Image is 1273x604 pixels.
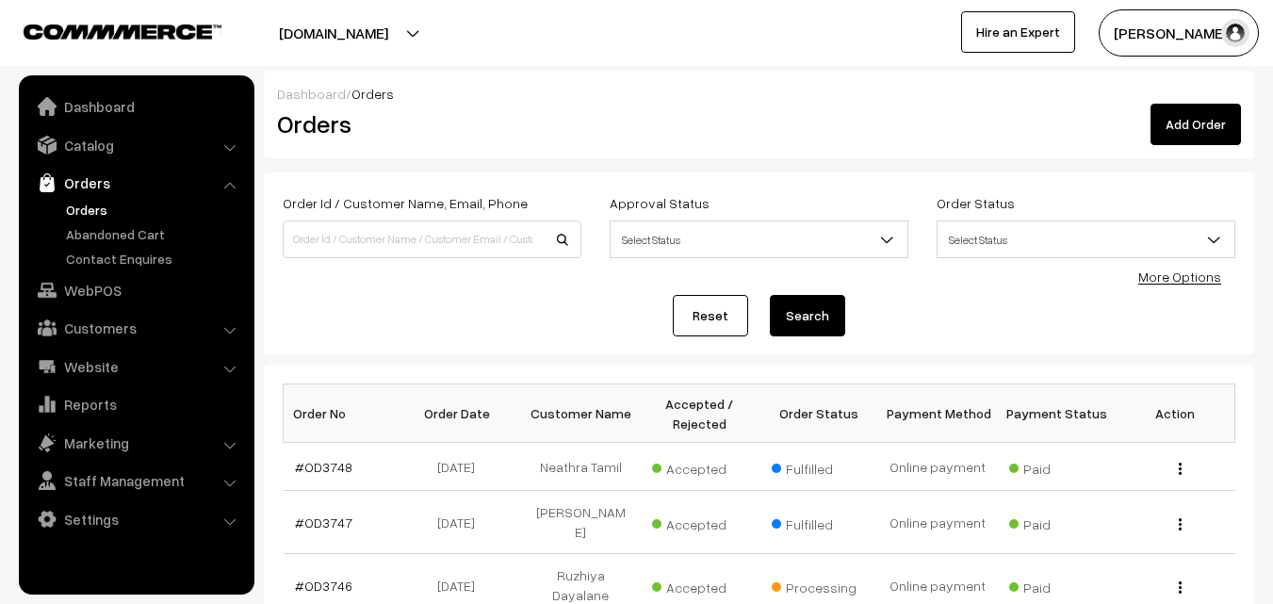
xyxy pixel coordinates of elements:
[295,578,352,594] a: #OD3746
[1151,104,1241,145] a: Add Order
[1138,269,1221,285] a: More Options
[295,459,352,475] a: #OD3748
[1009,510,1103,534] span: Paid
[213,9,454,57] button: [DOMAIN_NAME]
[772,454,866,479] span: Fulfilled
[295,514,352,531] a: #OD3747
[1179,581,1182,594] img: Menu
[961,11,1075,53] a: Hire an Expert
[610,220,908,258] span: Select Status
[24,464,248,498] a: Staff Management
[1009,573,1103,597] span: Paid
[1179,518,1182,531] img: Menu
[878,491,997,554] td: Online payment
[61,200,248,220] a: Orders
[402,443,521,491] td: [DATE]
[1116,384,1234,443] th: Action
[284,384,402,443] th: Order No
[283,220,581,258] input: Order Id / Customer Name / Customer Email / Customer Phone
[24,387,248,421] a: Reports
[24,426,248,460] a: Marketing
[24,350,248,384] a: Website
[652,510,746,534] span: Accepted
[937,220,1235,258] span: Select Status
[610,193,710,213] label: Approval Status
[772,510,866,534] span: Fulfilled
[24,502,248,536] a: Settings
[24,128,248,162] a: Catalog
[24,273,248,307] a: WebPOS
[878,443,997,491] td: Online payment
[402,491,521,554] td: [DATE]
[521,443,640,491] td: Neathra Tamil
[1221,19,1249,47] img: user
[611,223,907,256] span: Select Status
[24,19,188,41] a: COMMMERCE
[997,384,1116,443] th: Payment Status
[277,109,579,139] h2: Orders
[1099,9,1259,57] button: [PERSON_NAME]
[521,384,640,443] th: Customer Name
[759,384,878,443] th: Order Status
[652,454,746,479] span: Accepted
[640,384,759,443] th: Accepted / Rejected
[61,224,248,244] a: Abandoned Cart
[277,86,346,102] a: Dashboard
[24,166,248,200] a: Orders
[402,384,521,443] th: Order Date
[673,295,748,336] a: Reset
[521,491,640,554] td: [PERSON_NAME]
[351,86,394,102] span: Orders
[24,311,248,345] a: Customers
[61,249,248,269] a: Contact Enquires
[770,295,845,336] button: Search
[878,384,997,443] th: Payment Method
[652,573,746,597] span: Accepted
[938,223,1234,256] span: Select Status
[283,193,528,213] label: Order Id / Customer Name, Email, Phone
[24,24,221,39] img: COMMMERCE
[1009,454,1103,479] span: Paid
[937,193,1015,213] label: Order Status
[24,90,248,123] a: Dashboard
[1179,463,1182,475] img: Menu
[772,573,866,597] span: Processing
[277,84,1241,104] div: /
